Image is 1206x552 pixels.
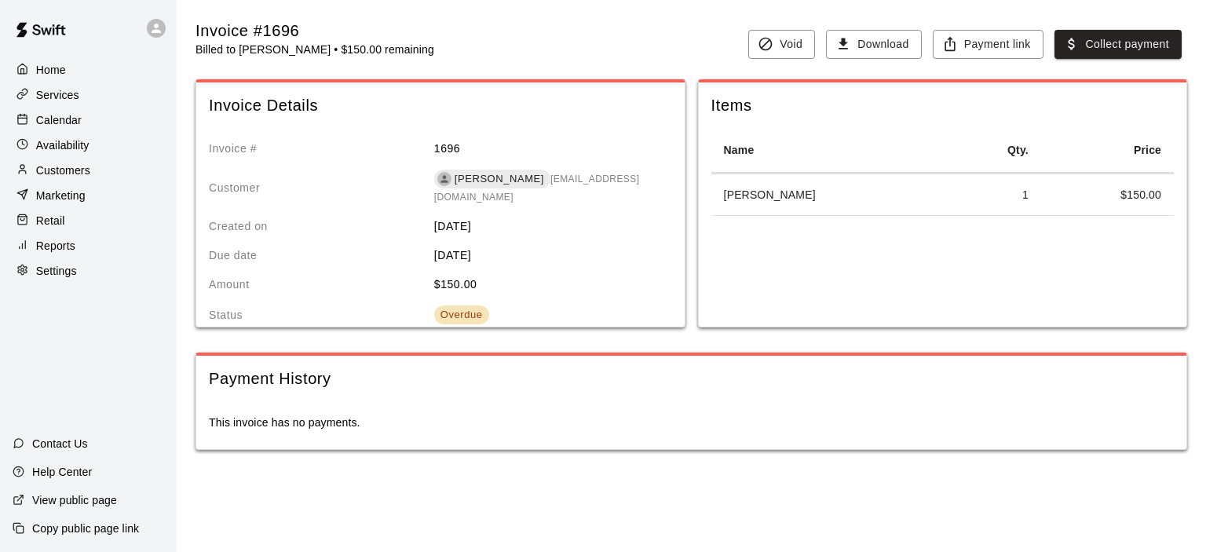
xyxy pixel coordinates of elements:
[13,234,164,258] a: Reports
[826,30,921,59] button: Download
[1134,144,1161,156] strong: Price
[1007,144,1029,156] strong: Qty.
[209,247,434,264] p: Due date
[32,521,139,536] p: Copy public page link
[1054,30,1182,59] button: Collect payment
[36,213,65,228] p: Retail
[711,174,948,216] td: [PERSON_NAME]
[196,42,434,57] p: Billed to [PERSON_NAME] • $150.00 remaining
[434,218,660,235] p: [DATE]
[13,184,164,207] a: Marketing
[36,238,75,254] p: Reports
[209,180,434,196] p: Customer
[32,436,88,451] p: Contact Us
[209,95,660,116] span: Invoice Details
[36,112,82,128] p: Calendar
[711,95,1174,116] span: Items
[36,188,86,203] p: Marketing
[36,62,66,78] p: Home
[32,492,117,508] p: View public page
[196,20,434,42] div: Invoice #1696
[440,307,483,323] div: Overdue
[209,276,434,293] p: Amount
[13,133,164,157] a: Availability
[36,87,79,103] p: Services
[36,163,90,178] p: Customers
[13,83,164,107] a: Services
[13,209,164,232] a: Retail
[434,247,660,264] p: [DATE]
[13,58,164,82] a: Home
[933,30,1043,59] button: Payment link
[437,172,451,186] div: Shawn Glahn
[32,464,92,480] p: Help Center
[36,263,77,279] p: Settings
[13,159,164,182] a: Customers
[434,141,660,157] p: 1696
[209,141,434,157] p: Invoice #
[13,108,164,132] a: Calendar
[724,144,755,156] strong: Name
[209,218,434,235] p: Created on
[209,368,1174,389] span: Payment History
[36,137,90,153] p: Availability
[948,174,1041,216] td: 1
[209,415,1174,430] p: This invoice has no payments.
[13,259,164,283] a: Settings
[711,128,1174,216] table: spanning table
[748,30,815,59] button: Void
[209,307,434,324] p: Status
[448,171,550,187] span: [PERSON_NAME]
[434,170,550,188] div: [PERSON_NAME]
[434,276,660,293] p: $ 150.00
[1041,174,1174,216] td: $ 150.00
